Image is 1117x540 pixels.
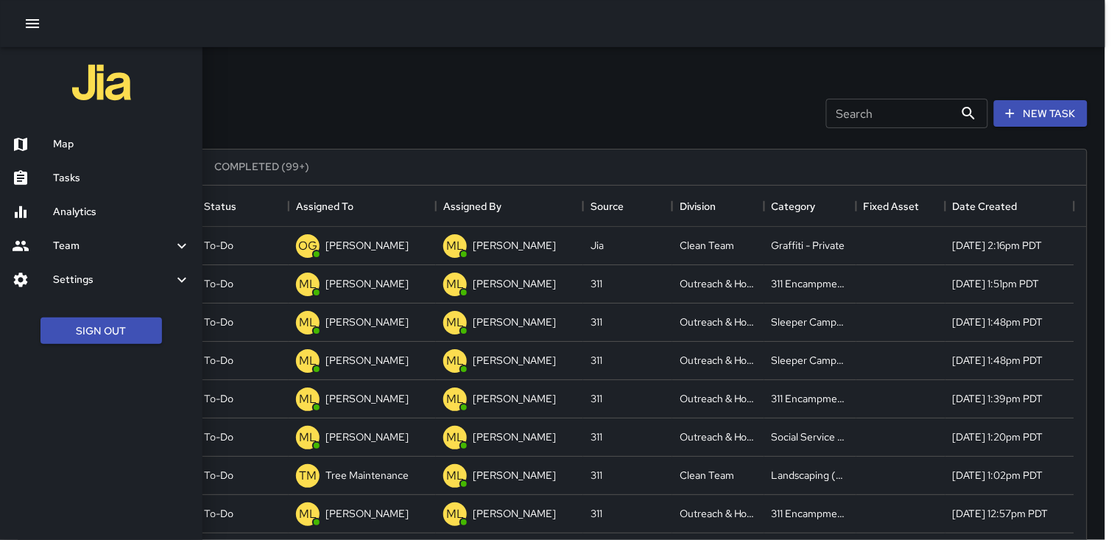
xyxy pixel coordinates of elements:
button: Sign Out [40,318,162,345]
h6: Tasks [53,170,191,186]
h6: Map [53,136,191,152]
img: jia-logo [72,53,131,112]
h6: Analytics [53,204,191,220]
h6: Team [53,238,173,254]
h6: Settings [53,272,173,288]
